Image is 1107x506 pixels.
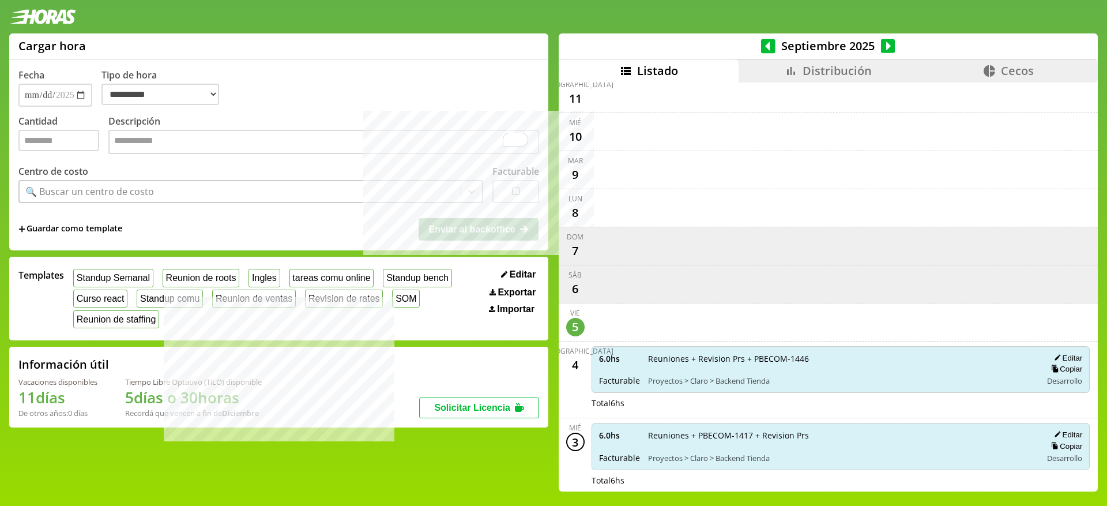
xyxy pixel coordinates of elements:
[18,223,122,235] span: +Guardar como template
[419,398,539,418] button: Solicitar Licencia
[18,357,109,372] h2: Información útil
[73,269,153,287] button: Standup Semanal
[492,165,539,178] label: Facturable
[566,89,585,108] div: 11
[25,185,154,198] div: 🔍 Buscar un centro de costo
[392,290,420,308] button: SOM
[566,318,585,336] div: 5
[803,63,872,78] span: Distribución
[537,346,613,356] div: [DEMOGRAPHIC_DATA]
[222,408,259,418] b: Diciembre
[569,118,581,128] div: mié
[1047,376,1082,386] span: Desarrollo
[599,353,640,364] span: 6.0 hs
[248,269,280,287] button: Ingles
[568,156,583,166] div: mar
[18,377,97,387] div: Vacaciones disponibles
[537,80,613,89] div: [DEMOGRAPHIC_DATA]
[592,475,1090,486] div: Total 6 hs
[498,269,539,280] button: Editar
[1048,364,1082,374] button: Copiar
[434,403,510,413] span: Solicitar Licencia
[486,287,539,298] button: Exportar
[497,304,534,314] span: Importar
[566,433,585,451] div: 3
[101,69,228,107] label: Tipo de hora
[383,269,451,287] button: Standup bench
[559,83,1098,490] div: scrollable content
[566,280,585,298] div: 6
[18,165,88,178] label: Centro de costo
[18,130,99,151] input: Cantidad
[18,223,25,235] span: +
[18,38,86,54] h1: Cargar hora
[1001,63,1034,78] span: Cecos
[305,290,383,308] button: Revision de rates
[108,130,539,154] textarea: To enrich screen reader interactions, please activate Accessibility in Grammarly extension settings
[510,269,536,280] span: Editar
[73,290,127,308] button: Curso react
[101,84,219,105] select: Tipo de hora
[568,270,582,280] div: sáb
[599,375,640,386] span: Facturable
[498,287,536,298] span: Exportar
[566,166,585,184] div: 9
[566,356,585,374] div: 4
[648,353,1034,364] span: Reuniones + Revision Prs + PBECOM-1446
[566,128,585,146] div: 10
[648,376,1034,386] span: Proyectos > Claro > Backend Tienda
[637,63,678,78] span: Listado
[599,452,640,463] span: Facturable
[566,242,585,260] div: 7
[570,308,580,318] div: vie
[73,310,159,328] button: Reunion de staffing
[566,204,585,222] div: 8
[18,408,97,418] div: De otros años: 0 días
[137,290,203,308] button: Standup comu
[648,430,1034,441] span: Reuniones + PBECOM-1417 + Revision Prs
[212,290,296,308] button: Reunion de ventas
[648,453,1034,463] span: Proyectos > Claro > Backend Tienda
[125,377,262,387] div: Tiempo Libre Optativo (TiLO) disponible
[567,232,583,242] div: dom
[18,387,97,408] h1: 11 días
[18,115,108,157] label: Cantidad
[163,269,239,287] button: Reunion de roots
[1050,430,1082,440] button: Editar
[108,115,539,157] label: Descripción
[18,269,64,282] span: Templates
[9,9,76,24] img: logotipo
[125,387,262,408] h1: 5 días o 30 horas
[1047,453,1082,463] span: Desarrollo
[18,69,44,81] label: Fecha
[1048,441,1082,451] button: Copiar
[599,430,640,441] span: 6.0 hs
[569,423,581,433] div: mié
[1050,353,1082,363] button: Editar
[592,398,1090,408] div: Total 6 hs
[289,269,374,287] button: tareas comu online
[568,194,582,204] div: lun
[125,408,262,418] div: Recordá que vencen a fin de
[775,38,881,54] span: Septiembre 2025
